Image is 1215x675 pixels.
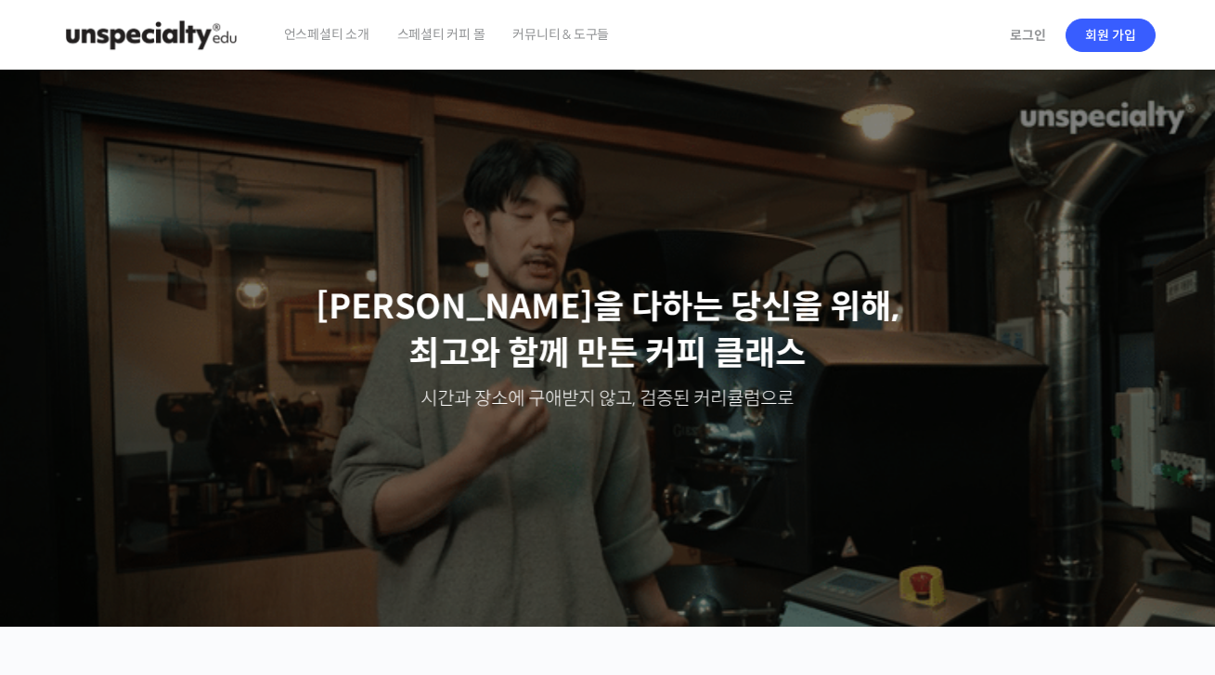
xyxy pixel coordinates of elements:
[999,14,1057,57] a: 로그인
[1066,19,1156,52] a: 회원 가입
[19,386,1197,412] p: 시간과 장소에 구애받지 않고, 검증된 커리큘럼으로
[19,284,1197,378] p: [PERSON_NAME]을 다하는 당신을 위해, 최고와 함께 만든 커피 클래스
